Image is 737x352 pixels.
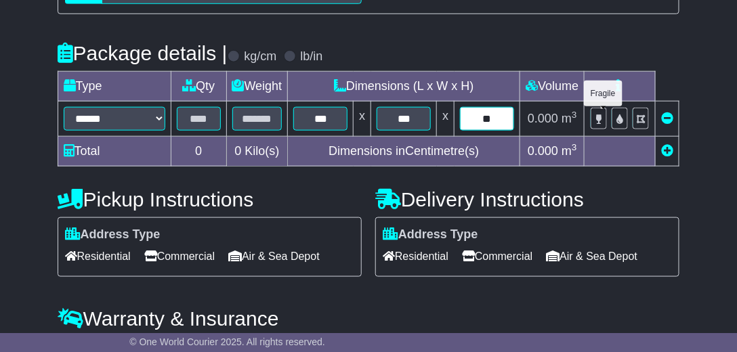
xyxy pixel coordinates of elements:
[288,137,520,167] td: Dimensions in Centimetre(s)
[58,72,171,102] td: Type
[129,336,325,347] span: © One World Courier 2025. All rights reserved.
[288,72,520,102] td: Dimensions (L x W x H)
[226,72,288,102] td: Weight
[228,246,320,267] span: Air & Sea Depot
[144,246,215,267] span: Commercial
[383,227,478,242] label: Address Type
[520,72,585,102] td: Volume
[528,144,558,158] span: 0.000
[58,137,171,167] td: Total
[58,188,362,211] h4: Pickup Instructions
[58,307,680,330] h4: Warranty & Insurance
[171,72,226,102] td: Qty
[584,81,623,106] div: Fragile
[562,112,577,125] span: m
[245,49,277,64] label: kg/cm
[354,102,371,137] td: x
[661,144,673,158] a: Add new item
[528,112,558,125] span: 0.000
[562,144,577,158] span: m
[437,102,455,137] td: x
[65,227,161,242] label: Address Type
[234,144,241,158] span: 0
[547,246,638,267] span: Air & Sea Depot
[171,137,226,167] td: 0
[383,246,448,267] span: Residential
[58,42,228,64] h4: Package details |
[226,137,288,167] td: Kilo(s)
[572,142,577,152] sup: 3
[572,110,577,120] sup: 3
[301,49,323,64] label: lb/in
[462,246,532,267] span: Commercial
[65,246,131,267] span: Residential
[375,188,679,211] h4: Delivery Instructions
[661,112,673,125] a: Remove this item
